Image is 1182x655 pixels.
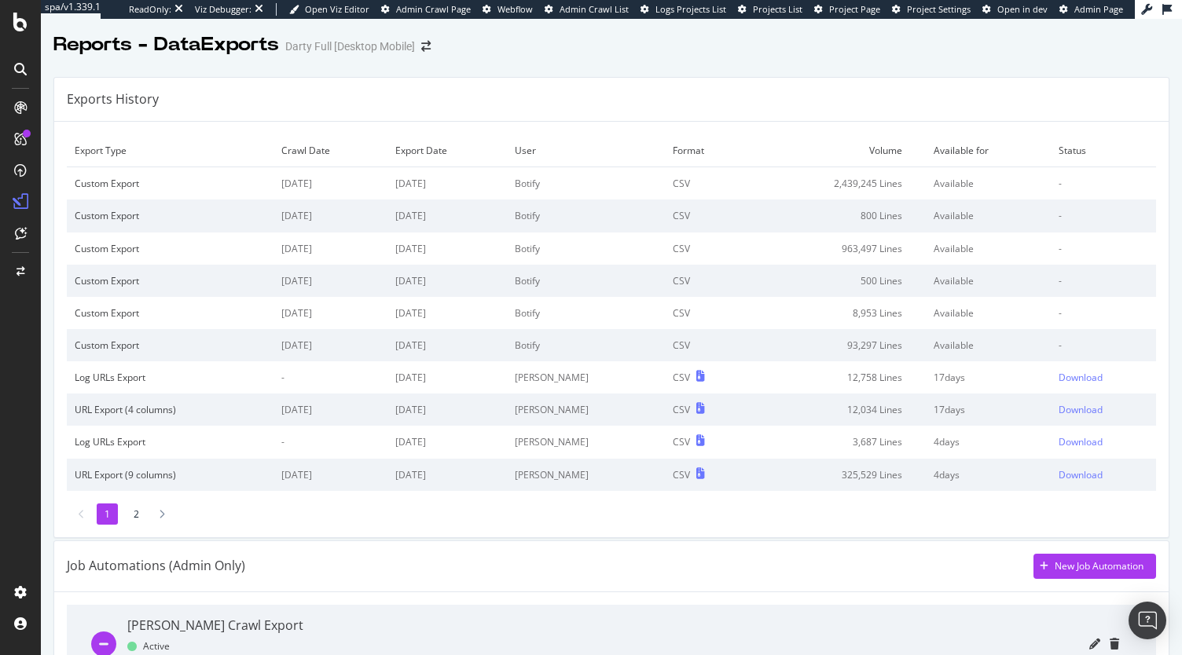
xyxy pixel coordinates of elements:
td: CSV [665,232,750,265]
a: Project Page [814,3,880,16]
td: CSV [665,167,750,200]
td: 3,687 Lines [750,426,926,458]
span: Project Page [829,3,880,15]
div: Job Automations (Admin Only) [67,557,245,575]
td: [DATE] [273,265,387,297]
td: 12,758 Lines [750,361,926,393]
div: CSV [673,371,690,384]
td: Export Date [387,134,507,167]
button: New Job Automation [1033,554,1156,579]
div: Available [934,306,1043,320]
a: Admin Crawl List [545,3,629,16]
div: Darty Full [Desktop Mobile] [285,38,415,54]
li: 1 [97,503,118,525]
a: Download [1059,435,1148,448]
td: [DATE] [387,297,507,329]
li: 2 [126,503,147,525]
span: Project Settings [907,3,971,15]
td: 4 days [926,426,1051,458]
div: arrow-right-arrow-left [421,41,431,52]
div: [PERSON_NAME] Crawl Export [127,617,303,635]
div: URL Export (4 columns) [75,403,266,416]
td: User [507,134,665,167]
td: 93,297 Lines [750,329,926,361]
td: 17 days [926,361,1051,393]
td: CSV [665,297,750,329]
div: Custom Export [75,274,266,287]
td: 17 days [926,393,1051,426]
td: Volume [750,134,926,167]
div: Available [934,338,1043,352]
td: [PERSON_NAME] [507,393,665,426]
div: Download [1059,468,1103,481]
td: Status [1051,134,1156,167]
td: CSV [665,265,750,297]
td: Botify [507,297,665,329]
span: Open in dev [997,3,1048,15]
a: Download [1059,468,1148,481]
div: Exports History [67,90,159,108]
div: Custom Export [75,242,266,255]
td: [PERSON_NAME] [507,426,665,458]
div: CSV [673,403,690,416]
a: Open Viz Editor [289,3,369,16]
div: Custom Export [75,209,266,222]
div: pencil [1089,639,1100,650]
span: Projects List [753,3,802,15]
td: [DATE] [387,426,507,458]
td: [PERSON_NAME] [507,459,665,491]
div: CSV [673,468,690,481]
td: 800 Lines [750,199,926,232]
td: [DATE] [273,459,387,491]
a: Open in dev [982,3,1048,16]
td: Crawl Date [273,134,387,167]
td: [PERSON_NAME] [507,361,665,393]
div: Custom Export [75,338,266,352]
td: Botify [507,199,665,232]
td: [DATE] [273,167,387,200]
div: URL Export (9 columns) [75,468,266,481]
td: - [1051,199,1156,232]
td: Export Type [67,134,273,167]
div: CSV [673,435,690,448]
div: Viz Debugger: [195,3,251,16]
td: 12,034 Lines [750,393,926,426]
div: New Job Automation [1055,559,1143,573]
td: CSV [665,329,750,361]
div: ReadOnly: [129,3,171,16]
div: Open Intercom Messenger [1129,602,1166,639]
td: - [1051,232,1156,265]
td: [DATE] [387,329,507,361]
td: [DATE] [273,329,387,361]
div: Available [934,242,1043,255]
div: trash [1110,639,1119,650]
td: Botify [507,265,665,297]
div: Log URLs Export [75,371,266,384]
a: Logs Projects List [641,3,726,16]
a: Webflow [483,3,533,16]
td: [DATE] [273,232,387,265]
div: Download [1059,435,1103,448]
td: - [1051,329,1156,361]
td: 325,529 Lines [750,459,926,491]
td: [DATE] [387,393,507,426]
td: 2,439,245 Lines [750,167,926,200]
a: Download [1059,403,1148,416]
td: Available for [926,134,1051,167]
div: Available [934,274,1043,287]
a: Project Settings [892,3,971,16]
a: Download [1059,371,1148,384]
a: Admin Crawl Page [381,3,471,16]
td: 963,497 Lines [750,232,926,265]
td: [DATE] [387,167,507,200]
div: Custom Export [75,177,266,190]
td: - [1051,297,1156,329]
td: [DATE] [387,232,507,265]
td: Botify [507,232,665,265]
span: Admin Crawl Page [396,3,471,15]
td: 500 Lines [750,265,926,297]
div: Log URLs Export [75,435,266,448]
td: Botify [507,329,665,361]
td: [DATE] [273,297,387,329]
td: [DATE] [387,265,507,297]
